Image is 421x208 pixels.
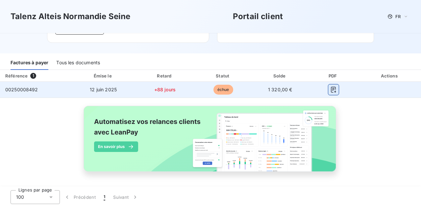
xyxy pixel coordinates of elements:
div: Actions [360,73,420,79]
span: +88 jours [154,87,176,92]
span: 00250008492 [5,87,38,92]
div: PDF [310,73,358,79]
button: Suivant [109,190,142,204]
button: 1 [100,190,109,204]
div: Référence [5,73,28,78]
img: banner [78,102,343,183]
div: Factures à payer [11,56,48,70]
div: Retard [137,73,193,79]
span: 12 juin 2025 [90,87,117,92]
div: Solde [253,73,307,79]
span: échue [213,85,233,95]
div: Tous les documents [56,56,100,70]
span: FR [395,14,401,19]
span: 100 [16,194,24,200]
h3: Portail client [233,11,283,22]
span: 1 [30,73,36,79]
div: Statut [196,73,251,79]
span: 1 320,00 € [268,87,292,92]
h3: Talenz Alteis Normandie Seine [11,11,130,22]
div: Émise le [72,73,134,79]
button: Précédent [60,190,100,204]
span: 1 [104,194,105,200]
